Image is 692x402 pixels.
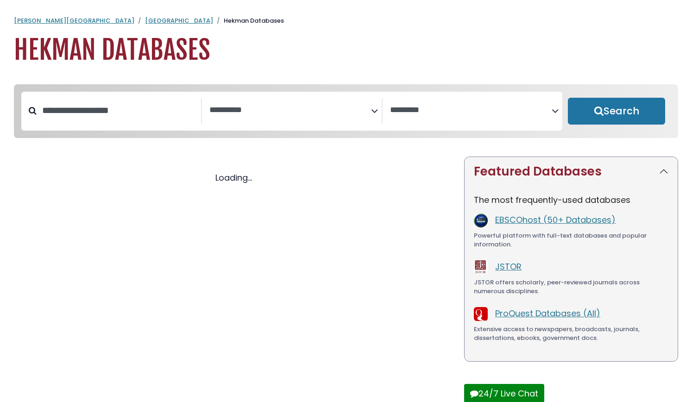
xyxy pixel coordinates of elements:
a: ProQuest Databases (All) [495,308,600,319]
a: EBSCOhost (50+ Databases) [495,214,616,226]
div: Powerful platform with full-text databases and popular information. [474,231,668,249]
h1: Hekman Databases [14,35,678,66]
div: JSTOR offers scholarly, peer-reviewed journals across numerous disciplines. [474,278,668,296]
p: The most frequently-used databases [474,194,668,206]
button: Featured Databases [465,157,678,186]
textarea: Search [209,106,371,115]
textarea: Search [390,106,552,115]
button: Submit for Search Results [568,98,665,125]
div: Extensive access to newspapers, broadcasts, journals, dissertations, ebooks, government docs. [474,325,668,343]
a: [GEOGRAPHIC_DATA] [145,16,213,25]
nav: Search filters [14,84,678,138]
a: [PERSON_NAME][GEOGRAPHIC_DATA] [14,16,134,25]
li: Hekman Databases [213,16,284,25]
a: JSTOR [495,261,522,272]
input: Search database by title or keyword [37,103,201,118]
nav: breadcrumb [14,16,678,25]
div: Loading... [14,171,453,184]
